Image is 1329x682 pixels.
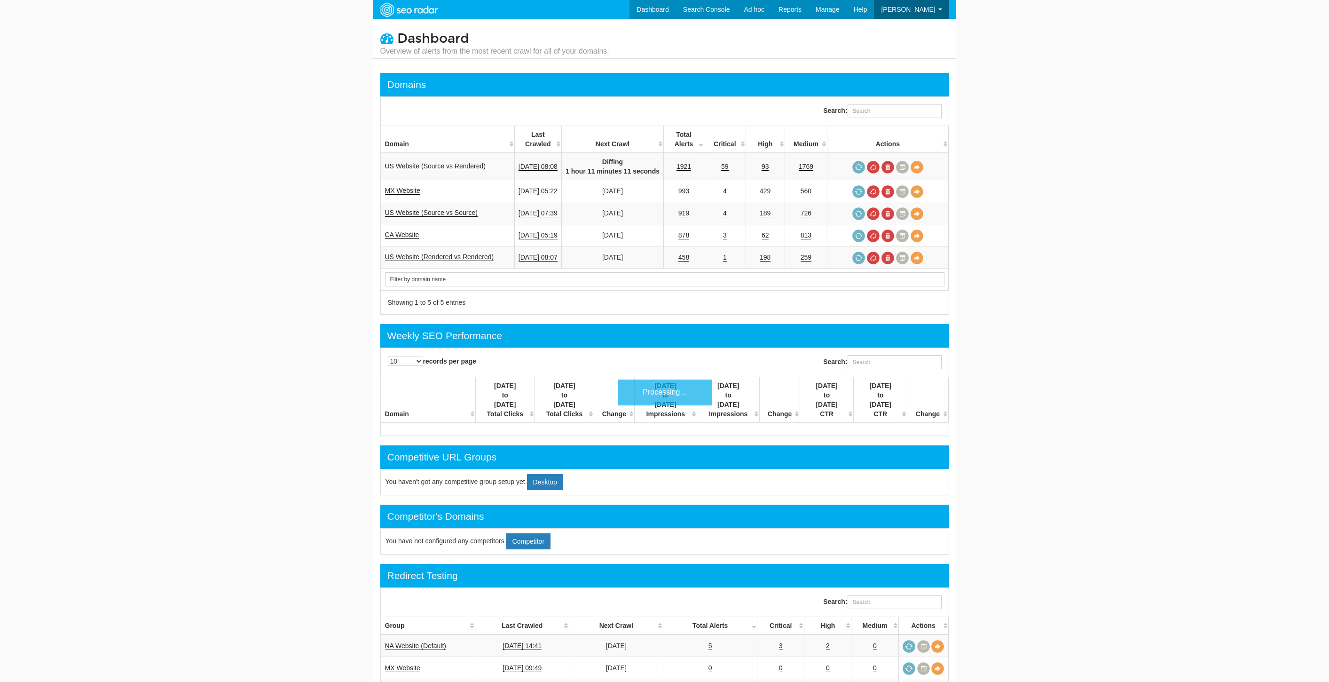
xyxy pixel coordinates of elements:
a: 2 [826,642,830,650]
a: 0 [779,664,783,672]
th: [DATE] to [DATE] CTR [854,377,907,423]
strong: Diffing 1 hour 11 minutes 11 seconds [566,158,660,175]
div: You haven't got any competitive group setup yet. [380,469,949,495]
a: 189 [760,209,771,217]
th: High: activate to sort column descending [804,617,851,635]
a: Request a crawl [903,662,915,675]
input: Search: [848,355,942,369]
th: Critical: activate to sort column descending [757,617,804,635]
th: Medium: activate to sort column descending [851,617,898,635]
a: 59 [721,163,729,171]
th: Medium: activate to sort column descending [785,126,827,153]
a: Delete most recent audit [881,185,894,198]
a: Crawl History [896,161,909,174]
td: [DATE] [562,202,664,224]
a: 1769 [799,163,813,171]
th: Critical: activate to sort column descending [704,126,746,153]
i:  [380,32,393,45]
a: Crawl History [917,662,930,675]
th: Domain [381,377,475,423]
th: [DATE] to [DATE] Total Clicks [535,377,594,423]
a: US Website (Source vs Source) [385,209,478,217]
a: Cancel in-progress audit [867,207,880,220]
a: Request a crawl [852,252,865,264]
a: Delete most recent audit [881,252,894,264]
div: Processing... [618,380,712,405]
th: Change [907,377,948,423]
span: Manage [816,6,840,13]
th: Actions: activate to sort column ascending [827,126,948,153]
th: [DATE] to [DATE] Impressions [634,377,697,423]
span: Ad hoc [744,6,764,13]
th: Total Alerts: activate to sort column ascending [663,617,757,635]
span: Search Console [683,6,730,13]
img: SEORadar [377,1,441,18]
a: MX Website [385,187,420,195]
span: Reports [779,6,802,13]
label: records per page [388,357,477,366]
th: Last Crawled: activate to sort column descending [475,617,569,635]
a: Request a crawl [852,185,865,198]
a: 919 [678,209,689,217]
div: Competitive URL Groups [387,450,497,464]
a: MX Website [385,664,420,672]
th: [DATE] to [DATE] CTR [800,377,853,423]
a: Cancel in-progress audit [867,161,880,174]
a: Crawl History [896,207,909,220]
td: [DATE] [562,180,664,202]
a: US Website (Rendered vs Rendered) [385,253,494,261]
a: 813 [801,231,811,239]
a: 62 [762,231,769,239]
small: Overview of alerts from the most recent crawl for all of your domains. [380,46,609,56]
a: 3 [723,231,727,239]
a: 560 [801,187,811,195]
input: Search: [848,595,942,609]
select: records per page [388,357,423,366]
div: Showing 1 to 5 of 5 entries [388,298,653,307]
span: Dashboard [397,31,469,47]
a: Cancel in-progress audit [867,230,880,242]
a: Delete most recent audit [881,230,894,242]
a: 1921 [676,163,691,171]
label: Search: [823,104,941,118]
a: Crawl History [917,640,930,653]
a: 458 [678,254,689,262]
a: [DATE] 09:49 [503,664,542,672]
th: Group: activate to sort column ascending [381,617,475,635]
a: 429 [760,187,771,195]
a: Request a crawl [852,161,865,174]
div: Competitor's Domains [387,509,484,523]
a: 993 [678,187,689,195]
div: Domains [387,78,426,92]
a: View Domain Overview [911,252,923,264]
a: Desktop [527,474,563,490]
a: View Domain Overview [911,185,923,198]
a: [DATE] 08:07 [519,254,558,262]
a: View Domain Overview [911,207,923,220]
th: Next Crawl: activate to sort column descending [562,126,664,153]
a: Delete most recent audit [881,207,894,220]
input: Search: [848,104,942,118]
th: Actions: activate to sort column ascending [898,617,948,635]
th: [DATE] to [DATE] Total Clicks [475,377,535,423]
a: 93 [762,163,769,171]
th: [DATE] to [DATE] Impressions [697,377,760,423]
input: Search [385,272,944,286]
a: Delete most recent audit [881,161,894,174]
th: Last Crawled: activate to sort column descending [514,126,561,153]
a: View Bundle Overview [931,662,944,675]
td: [DATE] [569,634,663,657]
a: Cancel in-progress audit [867,185,880,198]
a: Request a crawl [903,640,915,653]
a: Request a crawl [852,230,865,242]
a: [DATE] 05:22 [519,187,558,195]
a: 0 [826,664,830,672]
span: Help [854,6,867,13]
td: [DATE] [569,657,663,679]
a: 198 [760,254,771,262]
a: Crawl History [896,230,909,242]
a: 3 [779,642,783,650]
a: 5 [708,642,712,650]
a: 878 [678,231,689,239]
a: Competitor [506,533,550,549]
